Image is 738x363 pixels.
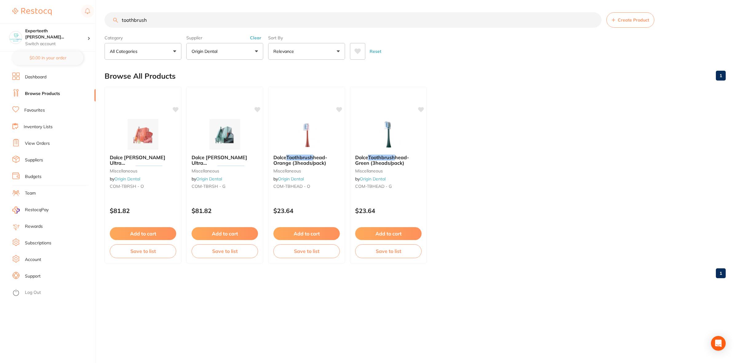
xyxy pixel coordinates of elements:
[12,5,52,19] a: Restocq Logo
[192,183,225,189] span: COM-TBRSH - G
[273,154,327,166] span: head-Orange (3heads/pack)
[25,223,43,230] a: Rewards
[186,35,263,41] label: Supplier
[355,154,368,160] span: Dolce
[618,18,649,22] span: Create Product
[606,12,654,28] button: Create Product
[278,176,304,182] a: Origin Dental
[192,168,258,173] small: miscellaneous
[110,183,144,189] span: COM-TBRSH - O
[25,290,41,296] a: Log Out
[12,50,83,65] button: $0.00 in your order
[12,207,20,214] img: RestocqPay
[192,48,220,54] p: Origin Dental
[273,244,340,258] button: Save to list
[368,154,395,160] em: Toothbrush
[273,48,296,54] p: Relevance
[12,207,49,214] a: RestocqPay
[355,168,422,173] small: miscellaneous
[248,35,263,41] button: Clear
[12,8,52,15] img: Restocq Logo
[273,183,310,189] span: COM-TBHEAD - O
[217,166,244,172] em: Toothbrush
[25,257,41,263] a: Account
[105,35,181,41] label: Category
[110,155,176,166] b: Dolce Lucciola Ultra Supersonic Toothbrush - Orange Yellow
[105,12,601,28] input: Search Products
[286,154,313,160] em: Toothbrush
[273,227,340,240] button: Add to cart
[273,168,340,173] small: miscellaneous
[268,35,345,41] label: Sort By
[273,155,340,166] b: Dolce Toothbrush head-Orange (3heads/pack)
[355,155,422,166] b: Dolce Toothbrush head-Green (3heads/pack)
[355,183,392,189] span: COM-TBHEAD - G
[25,273,41,279] a: Support
[273,176,304,182] span: by
[355,176,386,182] span: by
[355,244,422,258] button: Save to list
[25,140,50,147] a: View Orders
[273,207,340,214] p: $23.64
[24,124,53,130] a: Inventory Lists
[10,31,22,44] img: Experteeth Eastwood West
[25,240,51,246] a: Subscriptions
[105,72,176,81] h2: Browse All Products
[25,41,87,47] p: Switch account
[123,119,163,150] img: Dolce Lucciola Ultra Supersonic Toothbrush - Orange Yellow
[196,176,222,182] a: Origin Dental
[24,107,45,113] a: Favourites
[716,267,726,279] a: 1
[110,168,176,173] small: miscellaneous
[205,119,245,150] img: Dolce Lucciola Ultra Supersonic Toothbrush - Green
[110,244,176,258] button: Save to list
[355,154,409,166] span: head-Green (3heads/pack)
[192,176,222,182] span: by
[273,154,286,160] span: Dolce
[192,155,258,166] b: Dolce Lucciola Ultra Supersonic Toothbrush - Green
[110,207,176,214] p: $81.82
[192,227,258,240] button: Add to cart
[110,154,165,172] span: Dolce [PERSON_NAME] Ultra Supersonic
[25,157,43,163] a: Suppliers
[12,288,94,298] button: Log Out
[355,227,422,240] button: Add to cart
[268,43,345,60] button: Relevance
[186,43,263,60] button: Origin Dental
[192,207,258,214] p: $81.82
[25,74,46,80] a: Dashboard
[110,227,176,240] button: Add to cart
[110,176,140,182] span: by
[25,28,87,40] h4: Experteeth Eastwood West
[25,174,42,180] a: Budgets
[25,207,49,213] span: RestocqPay
[368,43,383,60] button: Reset
[25,190,36,196] a: Team
[355,207,422,214] p: $23.64
[360,176,386,182] a: Origin Dental
[287,119,327,150] img: Dolce Toothbrush head-Orange (3heads/pack)
[716,69,726,82] a: 1
[368,119,408,150] img: Dolce Toothbrush head-Green (3heads/pack)
[110,48,140,54] p: All Categories
[105,43,181,60] button: All Categories
[136,166,162,172] em: Toothbrush
[25,91,60,97] a: Browse Products
[192,244,258,258] button: Save to list
[192,154,247,172] span: Dolce [PERSON_NAME] Ultra Supersonic
[711,336,726,351] div: Open Intercom Messenger
[114,176,140,182] a: Origin Dental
